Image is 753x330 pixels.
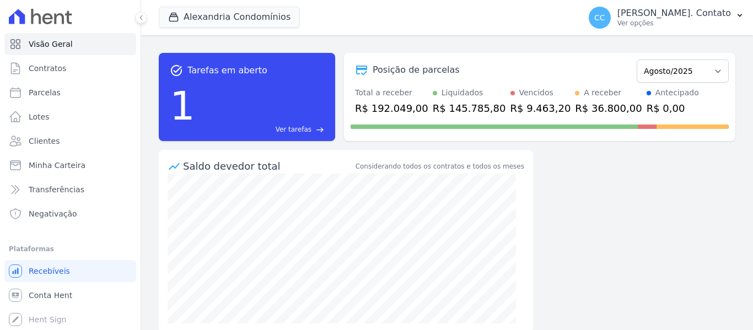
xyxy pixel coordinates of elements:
[580,2,753,33] button: CC [PERSON_NAME]. Contato Ver opções
[183,159,353,174] div: Saldo devedor total
[575,101,642,116] div: R$ 36.800,00
[355,87,428,99] div: Total a receber
[373,63,460,77] div: Posição de parcelas
[4,260,136,282] a: Recebíveis
[433,101,506,116] div: R$ 145.785,80
[316,126,324,134] span: east
[510,101,571,116] div: R$ 9.463,20
[4,57,136,79] a: Contratos
[200,125,324,134] a: Ver tarefas east
[655,87,699,99] div: Antecipado
[4,284,136,306] a: Conta Hent
[29,111,50,122] span: Lotes
[355,101,428,116] div: R$ 192.049,00
[4,106,136,128] a: Lotes
[29,63,66,74] span: Contratos
[170,64,183,77] span: task_alt
[187,64,267,77] span: Tarefas em aberto
[617,19,731,28] p: Ver opções
[29,87,61,98] span: Parcelas
[356,161,524,171] div: Considerando todos os contratos e todos os meses
[4,178,136,201] a: Transferências
[29,266,70,277] span: Recebíveis
[584,87,621,99] div: A receber
[647,101,699,116] div: R$ 0,00
[159,7,300,28] button: Alexandria Condomínios
[4,154,136,176] a: Minha Carteira
[276,125,311,134] span: Ver tarefas
[519,87,553,99] div: Vencidos
[594,14,605,21] span: CC
[4,130,136,152] a: Clientes
[9,242,132,256] div: Plataformas
[4,33,136,55] a: Visão Geral
[4,203,136,225] a: Negativação
[29,160,85,171] span: Minha Carteira
[29,290,72,301] span: Conta Hent
[29,208,77,219] span: Negativação
[170,77,195,134] div: 1
[29,136,60,147] span: Clientes
[442,87,483,99] div: Liquidados
[29,184,84,195] span: Transferências
[4,82,136,104] a: Parcelas
[617,8,731,19] p: [PERSON_NAME]. Contato
[29,39,73,50] span: Visão Geral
